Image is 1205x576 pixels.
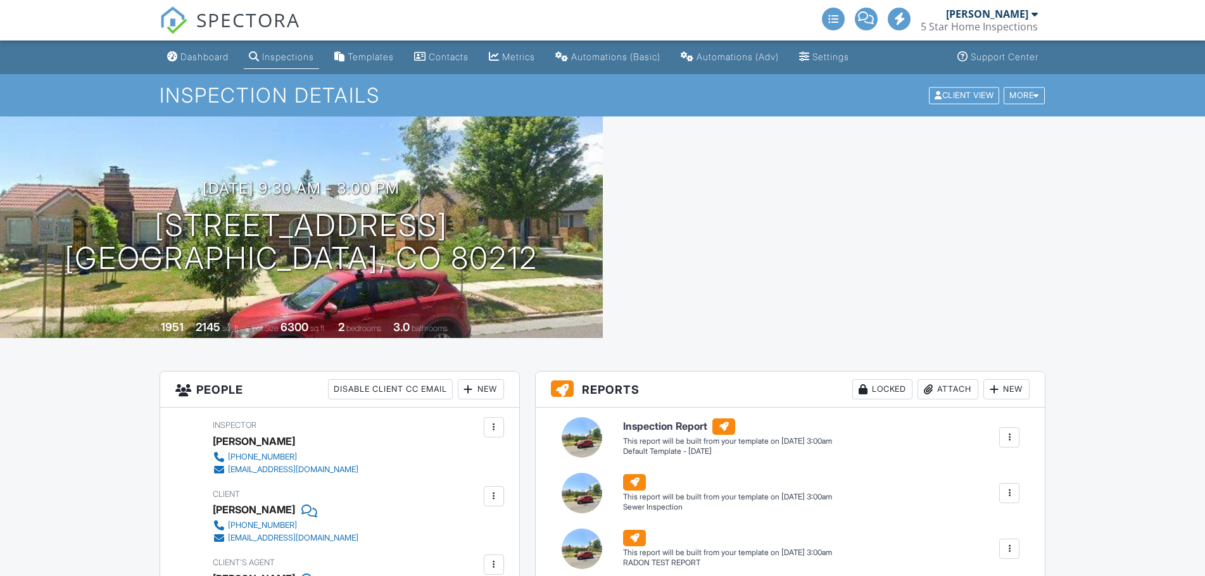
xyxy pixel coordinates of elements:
[852,379,912,399] div: Locked
[484,46,540,69] a: Metrics
[623,492,832,502] div: This report will be built from your template on [DATE] 3:00am
[196,6,300,33] span: SPECTORA
[196,320,220,334] div: 2145
[928,90,1002,99] a: Client View
[228,452,297,462] div: [PHONE_NUMBER]
[571,51,660,62] div: Automations (Basic)
[310,323,326,333] span: sq.ft.
[65,209,538,276] h1: [STREET_ADDRESS] [GEOGRAPHIC_DATA], CO 80212
[222,323,240,333] span: sq. ft.
[429,51,469,62] div: Contacts
[213,532,358,544] a: [EMAIL_ADDRESS][DOMAIN_NAME]
[213,558,275,567] span: Client's Agent
[971,51,1038,62] div: Support Center
[281,320,308,334] div: 6300
[952,46,1044,69] a: Support Center
[697,51,779,62] div: Automations (Adv)
[160,17,300,44] a: SPECTORA
[203,180,400,197] h3: [DATE] 9:30 am - 3:00 pm
[502,51,535,62] div: Metrics
[213,489,240,499] span: Client
[228,465,358,475] div: [EMAIL_ADDRESS][DOMAIN_NAME]
[794,46,854,69] a: Settings
[328,379,453,399] div: Disable Client CC Email
[623,446,832,457] div: Default Template - [DATE]
[676,46,784,69] a: Automations (Advanced)
[623,418,832,435] h6: Inspection Report
[213,420,256,430] span: Inspector
[536,372,1045,408] h3: Reports
[412,323,448,333] span: bathrooms
[921,20,1038,33] div: 5 Star Home Inspections
[346,323,381,333] span: bedrooms
[180,51,229,62] div: Dashboard
[145,323,159,333] span: Built
[228,533,358,543] div: [EMAIL_ADDRESS][DOMAIN_NAME]
[213,432,295,451] div: [PERSON_NAME]
[213,451,358,463] a: [PHONE_NUMBER]
[162,46,234,69] a: Dashboard
[623,548,832,558] div: This report will be built from your template on [DATE] 3:00am
[983,379,1030,399] div: New
[252,323,279,333] span: Lot Size
[262,51,314,62] div: Inspections
[929,87,999,104] div: Client View
[160,84,1046,106] h1: Inspection Details
[329,46,399,69] a: Templates
[160,6,187,34] img: The Best Home Inspection Software - Spectora
[409,46,474,69] a: Contacts
[918,379,978,399] div: Attach
[213,500,295,519] div: [PERSON_NAME]
[812,51,849,62] div: Settings
[393,320,410,334] div: 3.0
[228,520,297,530] div: [PHONE_NUMBER]
[213,463,358,476] a: [EMAIL_ADDRESS][DOMAIN_NAME]
[1004,87,1045,104] div: More
[348,51,394,62] div: Templates
[160,372,519,408] h3: People
[458,379,504,399] div: New
[623,502,832,513] div: Sewer Inspection
[623,558,832,568] div: RADON TEST REPORT
[946,8,1028,20] div: [PERSON_NAME]
[623,436,832,446] div: This report will be built from your template on [DATE] 3:00am
[338,320,344,334] div: 2
[213,519,358,532] a: [PHONE_NUMBER]
[244,46,319,69] a: Inspections
[550,46,666,69] a: Automations (Basic)
[161,320,184,334] div: 1951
